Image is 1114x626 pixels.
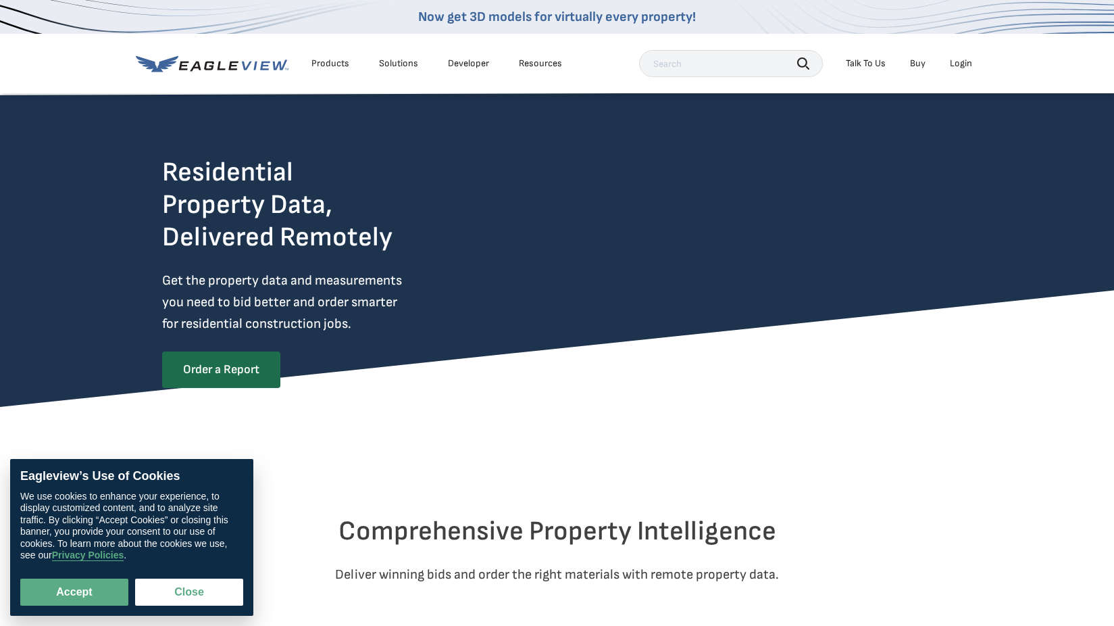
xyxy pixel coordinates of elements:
a: Buy [910,57,926,70]
div: Login [950,57,972,70]
button: Close [135,579,243,606]
a: Order a Report [162,352,280,388]
p: Get the property data and measurements you need to bid better and order smarter for residential c... [162,270,458,335]
h2: Comprehensive Property Intelligence [162,515,953,548]
a: Developer [448,57,489,70]
h2: Residential Property Data, Delivered Remotely [162,156,393,254]
div: We use cookies to enhance your experience, to display customized content, and to analyze site tra... [20,491,243,562]
input: Search [639,50,823,77]
div: Solutions [379,57,418,70]
button: Accept [20,579,128,606]
p: Deliver winning bids and order the right materials with remote property data. [162,564,953,585]
a: Privacy Policies [52,550,124,562]
div: Products [311,57,349,70]
div: Resources [519,57,562,70]
a: Now get 3D models for virtually every property! [418,9,696,25]
div: Talk To Us [846,57,886,70]
div: Eagleview’s Use of Cookies [20,469,243,484]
